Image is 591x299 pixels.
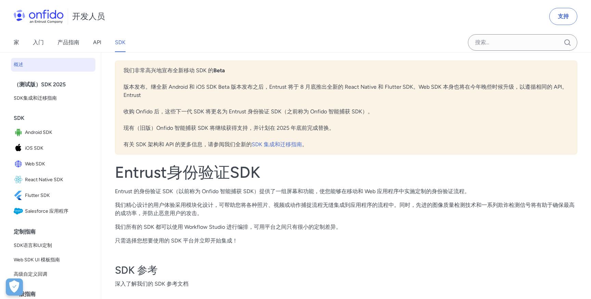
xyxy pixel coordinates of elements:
[11,58,95,72] a: 概述
[14,95,57,101] font: SDK集成和迁移指南
[115,39,126,46] font: SDK
[14,242,52,248] font: SDK语言和UI定制
[123,125,334,131] font: 现有（旧版）Onfido 智能捕获 SDK 将继续获得支持，并计划在 2025 年底前完成替换。
[57,33,79,52] a: 产品指南
[14,10,64,23] img: Onfido 标志
[549,8,577,25] a: 支持
[115,224,341,230] font: 我们所有的 SDK 都可以使用 Workflow Studio 进行编排，可用平台之间只有很小的定制差异。
[115,188,470,195] font: Entrust 的身份验证 SDK（以前称为 Onfido 智能捕获 SDK）提供了一组屏幕和功能，使您能够在移动和 Web 应用程序中实施定制的身份验证流程。
[123,84,567,98] font: 版本发布。继全新 Android 和 iOS SDK Beta 版本发布之后，Entrust 将于 8 月底推出全新的 React Native 和 Flutter SDK。Web SDK 本身...
[6,278,23,296] div: Cookie Preferences
[11,172,95,187] a: IconReact Native SDKReact Native SDK
[14,81,66,88] font: （测试版）SDK 2025
[115,202,575,216] font: 我们精心设计的用户体验采用模块化设计，可帮助您将各种照片、视频或动作捕捉流程无缝集成到应用程序的流程中。同时，先进的图像质量检测技术和一系列欺诈检测信号将有助于确保最高的成功率，并防止恶意用户的攻击。
[14,291,36,297] font: 一般指南
[252,141,302,148] a: SDK 集成和迁移指南
[14,271,47,277] font: 高级自定义回调
[25,192,50,198] font: Flutter SDK
[11,91,95,105] a: SDK集成和迁移指南
[115,264,158,276] font: SDK 参考
[25,129,52,135] font: Android SDK
[33,33,44,52] a: 入门
[11,141,95,156] a: IconiOS SDKiOS SDK
[115,33,126,52] a: SDK
[213,67,225,74] font: Beta
[25,161,45,167] font: Web SDK
[14,144,25,153] img: IconiOS SDK
[14,175,25,185] img: IconReact Native SDK
[11,204,95,219] a: 图标Salesforce应用程序Salesforce 应用程序
[25,208,68,214] font: Salesforce 应用程序
[123,67,173,74] font: 我们非常高兴地宣布
[14,207,25,216] img: 图标Salesforce应用程序
[11,253,95,267] a: Web SDK UI 模板指南
[93,33,101,52] a: API
[57,39,79,46] font: 产品指南
[14,33,19,52] a: 家
[72,11,105,21] font: 开发人员
[14,39,19,46] font: 家
[25,177,63,183] font: React Native SDK
[115,163,260,182] font: Entrust身份验证SDK
[11,267,95,281] a: 高级自定义回调
[33,39,44,46] font: 入门
[14,159,25,169] img: IconWeb SDK
[11,188,95,203] a: IconFlutter SDKFlutter SDK
[115,237,238,244] font: 只需选择您想要使用的 SDK 平台并立即开始集成！
[14,228,36,235] font: 定制指南
[11,239,95,252] a: SDK语言和UI定制
[123,108,373,115] font: 收购 Onfido 后，这些下一代 SDK 将更名为 Entrust 身份验证 SDK（之前称为 Onfido 智能捕获 SDK）。
[14,257,60,263] font: Web SDK UI 模板指南
[6,278,23,296] button: Open Preferences
[11,157,95,172] a: IconWeb SDKWeb SDK
[173,67,213,74] font: 全新移动 SDK 的
[93,39,101,46] font: API
[25,145,43,151] font: iOS SDK
[14,128,25,137] img: 图标Android SDK
[115,281,188,287] font: 深入了解我们的 SDK 参考文档
[468,34,577,51] input: Onfido 搜索输入字段
[558,13,569,20] font: 支持
[302,141,307,148] font: 。
[14,62,23,67] font: 概述
[14,115,24,121] font: SDK
[11,125,95,140] a: 图标Android SDKAndroid SDK
[14,191,25,200] img: IconFlutter SDK
[123,141,252,148] font: 有关 SDK 架构和 API 的更多信息，请参阅我们全新的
